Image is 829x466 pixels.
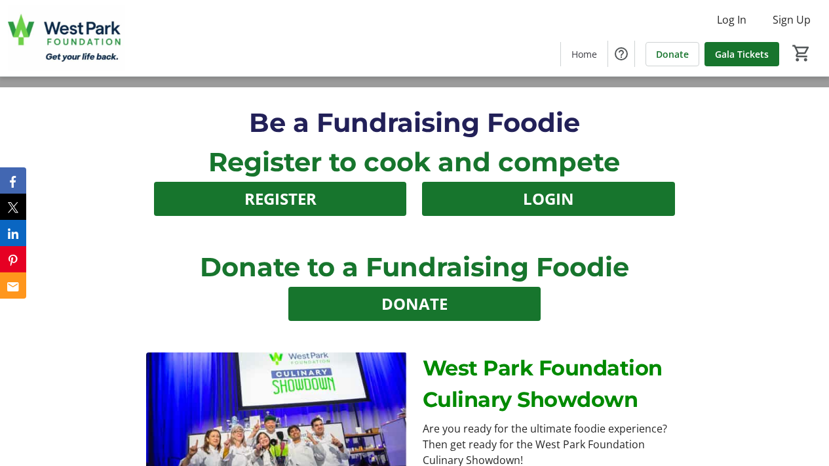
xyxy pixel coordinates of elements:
span: Sign Up [773,12,811,28]
button: Help [608,41,634,67]
span: DONATE [381,292,448,316]
p: Register to cook and compete [154,142,675,182]
span: Home [571,47,597,61]
span: LOGIN [523,187,574,211]
button: Sign Up [762,9,821,30]
span: Gala Tickets [715,47,769,61]
span: Donate [656,47,689,61]
button: LOGIN [422,182,675,216]
span: Log In [717,12,746,28]
a: Gala Tickets [704,42,779,66]
button: DONATE [288,287,541,321]
img: West Park Healthcare Centre Foundation's Logo [8,5,125,71]
button: Log In [706,9,757,30]
span: West Park Foundation Culinary Showdown [423,355,663,412]
span: Be a Fundraising Foodie [249,106,580,138]
a: Home [561,42,607,66]
p: Donate to a Fundraising Foodie [154,247,675,287]
button: REGISTER [154,182,407,216]
a: Donate [646,42,699,66]
span: REGISTER [244,187,317,211]
button: Cart [790,41,813,65]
